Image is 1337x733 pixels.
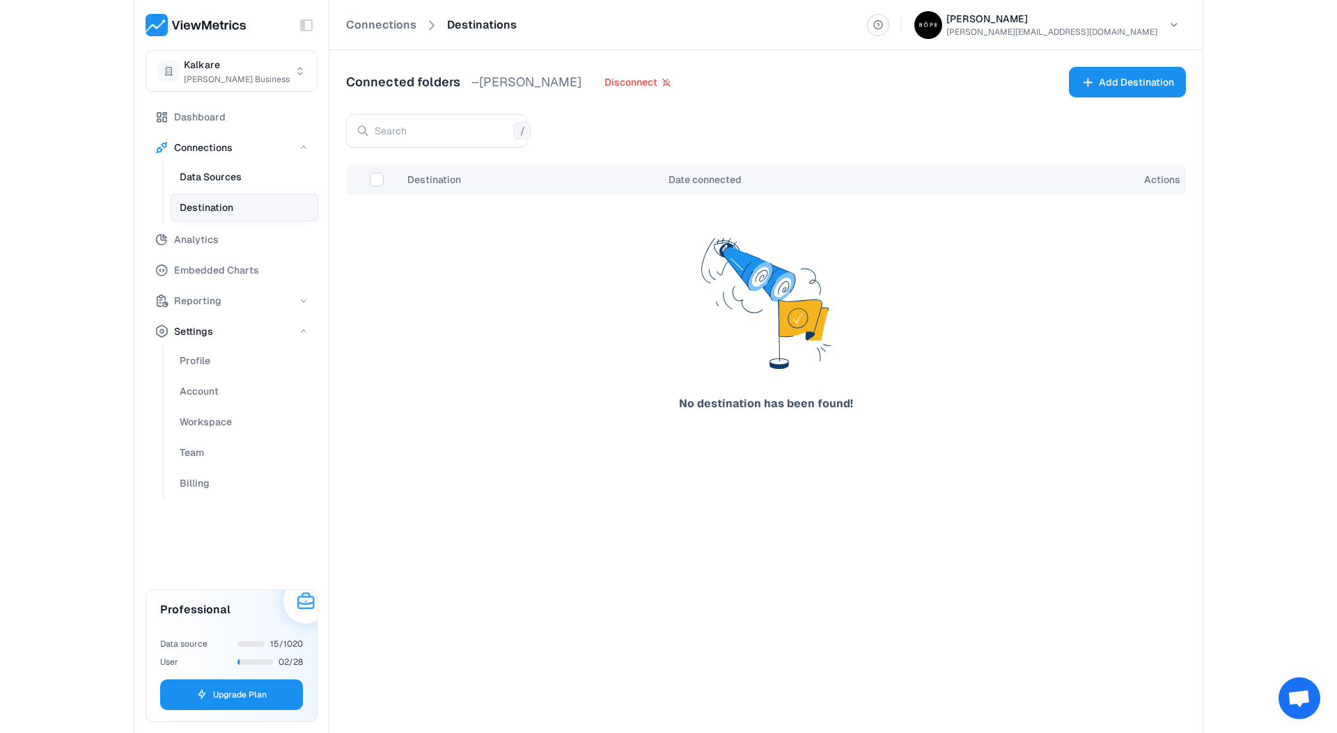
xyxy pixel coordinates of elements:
[171,347,318,375] button: Profile
[171,469,318,497] button: Billing
[146,134,318,161] button: Connections
[691,228,841,379] img: Destination Empty State
[679,395,853,412] div: No destination has been found!
[663,164,924,195] th: Date connected
[146,256,318,284] button: Embedded Charts
[146,226,318,253] button: Analytics
[160,638,208,649] span: Data source
[1069,67,1186,97] button: Add Destination
[184,73,290,86] span: [PERSON_NAME] Business
[180,352,210,369] span: Profile
[593,67,683,97] button: Disconnect from Google Drive
[946,26,1157,38] p: [PERSON_NAME][EMAIL_ADDRESS][DOMAIN_NAME]
[180,444,204,461] span: Team
[375,121,508,141] input: Search
[180,383,219,400] span: Account
[160,679,303,710] button: Upgrade Plan
[171,194,318,221] button: Destination
[279,656,303,668] span: 02/28
[346,17,416,33] a: Connections
[146,317,318,345] button: Settings
[402,164,663,195] th: Destination
[180,413,232,430] span: Workspace
[447,17,517,33] a: Destinations
[174,231,219,248] span: Analytics
[174,323,213,340] span: Settings
[171,408,318,436] button: Workspace
[346,72,460,93] h2: Connected folders
[946,12,1157,26] h6: [PERSON_NAME]
[1279,677,1320,719] div: Open chat
[1099,74,1174,90] span: Add Destination
[270,638,303,650] span: 15/1020
[914,11,942,39] img: Jeane Bope
[471,74,581,90] span: – [PERSON_NAME]
[146,287,318,315] button: Reporting
[174,139,233,156] span: Connections
[180,168,242,185] span: Data Sources
[930,173,1180,187] span: Actions
[174,292,221,309] span: Reporting
[346,14,859,36] nav: breadcrumb
[171,163,318,191] button: Data Sources
[180,199,233,216] span: Destination
[146,14,247,36] img: ViewMetrics's logo with text
[174,109,226,125] span: Dashboard
[160,601,230,618] h3: Professional
[171,377,318,405] button: Account
[514,123,531,139] span: /
[180,475,210,491] span: Billing
[146,103,318,131] button: Dashboard
[604,74,657,90] span: Disconnect
[171,439,318,466] button: Team
[160,656,178,668] span: User
[174,262,259,278] span: Embedded Charts
[184,56,220,73] span: Kalkare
